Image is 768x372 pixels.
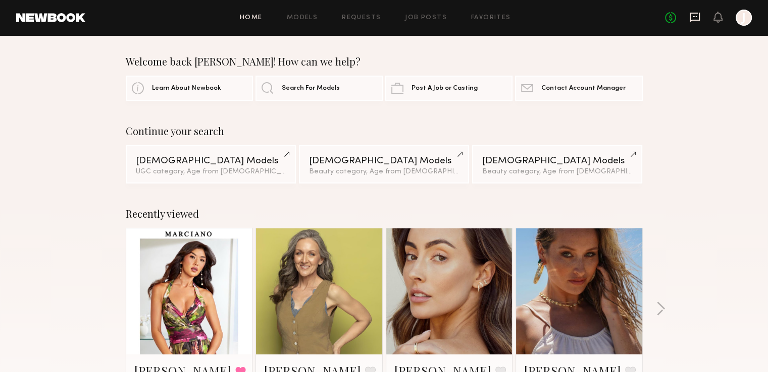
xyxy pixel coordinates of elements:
div: Continue your search [126,125,643,137]
a: [DEMOGRAPHIC_DATA] ModelsUGC category, Age from [DEMOGRAPHIC_DATA]. [126,145,296,183]
a: Search For Models [255,76,383,101]
div: [DEMOGRAPHIC_DATA] Models [482,156,632,166]
a: Models [287,15,318,21]
a: Contact Account Manager [515,76,642,101]
a: Favorites [471,15,511,21]
a: Requests [342,15,381,21]
div: Welcome back [PERSON_NAME]! How can we help? [126,55,643,68]
div: [DEMOGRAPHIC_DATA] Models [136,156,286,166]
a: Post A Job or Casting [385,76,513,101]
div: UGC category, Age from [DEMOGRAPHIC_DATA]. [136,168,286,175]
span: Contact Account Manager [541,85,626,92]
div: Beauty category, Age from [DEMOGRAPHIC_DATA]. [309,168,459,175]
a: [DEMOGRAPHIC_DATA] ModelsBeauty category, Age from [DEMOGRAPHIC_DATA]. [299,145,469,183]
div: Beauty category, Age from [DEMOGRAPHIC_DATA]. [482,168,632,175]
span: Search For Models [282,85,340,92]
div: [DEMOGRAPHIC_DATA] Models [309,156,459,166]
a: J [736,10,752,26]
div: Recently viewed [126,208,643,220]
a: Home [240,15,263,21]
span: Post A Job or Casting [412,85,478,92]
span: Learn About Newbook [152,85,221,92]
a: Learn About Newbook [126,76,253,101]
a: Job Posts [405,15,447,21]
a: [DEMOGRAPHIC_DATA] ModelsBeauty category, Age from [DEMOGRAPHIC_DATA]. [472,145,642,183]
